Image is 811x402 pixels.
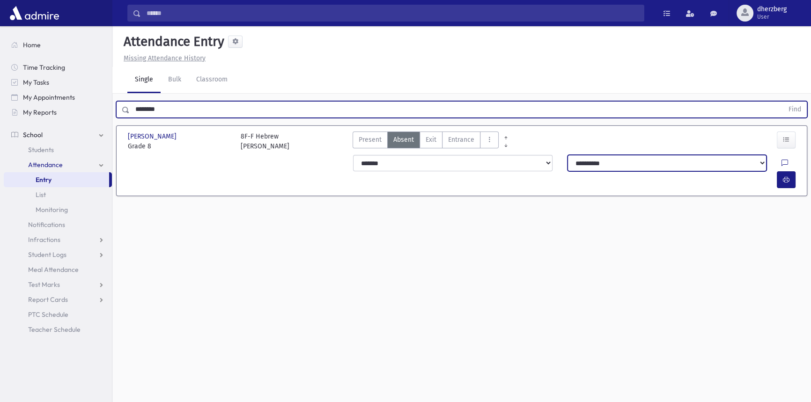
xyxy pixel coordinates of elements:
[28,220,65,229] span: Notifications
[4,157,112,172] a: Attendance
[4,292,112,307] a: Report Cards
[28,310,68,319] span: PTC Schedule
[23,131,43,139] span: School
[4,37,112,52] a: Home
[4,142,112,157] a: Students
[28,146,54,154] span: Students
[23,93,75,102] span: My Appointments
[4,172,109,187] a: Entry
[124,54,206,62] u: Missing Attendance History
[23,108,57,117] span: My Reports
[28,161,63,169] span: Attendance
[120,34,224,50] h5: Attendance Entry
[23,63,65,72] span: Time Tracking
[36,205,68,214] span: Monitoring
[757,6,787,13] span: dherzberg
[4,307,112,322] a: PTC Schedule
[241,132,289,151] div: 8F-F Hebrew [PERSON_NAME]
[4,105,112,120] a: My Reports
[4,127,112,142] a: School
[36,175,52,184] span: Entry
[128,141,231,151] span: Grade 8
[393,135,414,145] span: Absent
[4,75,112,90] a: My Tasks
[23,41,41,49] span: Home
[161,67,189,93] a: Bulk
[426,135,436,145] span: Exit
[4,90,112,105] a: My Appointments
[4,322,112,337] a: Teacher Schedule
[4,232,112,247] a: Infractions
[359,135,382,145] span: Present
[4,187,112,202] a: List
[4,202,112,217] a: Monitoring
[189,67,235,93] a: Classroom
[757,13,787,21] span: User
[128,132,178,141] span: [PERSON_NAME]
[353,132,499,151] div: AttTypes
[141,5,644,22] input: Search
[28,325,81,334] span: Teacher Schedule
[120,54,206,62] a: Missing Attendance History
[448,135,474,145] span: Entrance
[28,250,66,259] span: Student Logs
[4,217,112,232] a: Notifications
[783,102,807,117] button: Find
[127,67,161,93] a: Single
[23,78,49,87] span: My Tasks
[28,295,68,304] span: Report Cards
[4,277,112,292] a: Test Marks
[28,265,79,274] span: Meal Attendance
[28,280,60,289] span: Test Marks
[7,4,61,22] img: AdmirePro
[4,262,112,277] a: Meal Attendance
[36,190,46,199] span: List
[4,247,112,262] a: Student Logs
[28,235,60,244] span: Infractions
[4,60,112,75] a: Time Tracking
